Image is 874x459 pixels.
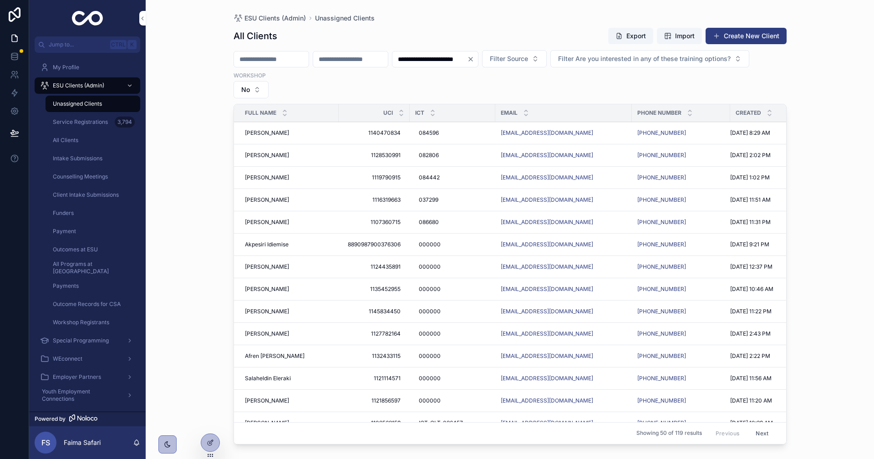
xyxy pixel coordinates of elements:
[234,71,266,79] label: Workshop
[730,174,814,181] a: [DATE] 1:02 PM
[245,375,291,382] span: Salaheldin Eleraki
[344,304,404,319] a: 1145834450
[348,241,401,248] span: 8890987900376306
[415,126,490,140] a: 084596
[501,330,593,337] a: [EMAIL_ADDRESS][DOMAIN_NAME]
[730,419,814,427] a: [DATE] 10:39 AM
[245,263,289,270] span: [PERSON_NAME]
[501,241,626,248] a: [EMAIL_ADDRESS][DOMAIN_NAME]
[46,296,140,312] a: Outcome Records for CSA
[35,351,140,367] a: WEconnect
[730,263,814,270] a: [DATE] 12:37 PM
[415,260,490,274] a: 000000
[637,375,725,382] a: [PHONE_NUMBER]
[344,148,404,163] a: 1128530991
[501,352,626,360] a: [EMAIL_ADDRESS][DOMAIN_NAME]
[46,241,140,258] a: Outcomes at ESU
[637,352,725,360] a: [PHONE_NUMBER]
[730,397,772,404] span: [DATE] 11:20 AM
[29,412,146,426] a: Powered by
[637,263,725,270] a: [PHONE_NUMBER]
[637,219,686,226] a: [PHONE_NUMBER]
[348,419,401,427] span: 1108568159
[637,196,686,204] a: [PHONE_NUMBER]
[706,28,787,44] button: Create New Client
[637,397,725,404] a: [PHONE_NUMBER]
[637,375,686,382] a: [PHONE_NUMBER]
[501,241,593,248] a: [EMAIL_ADDRESS][DOMAIN_NAME]
[730,219,814,226] a: [DATE] 11:31 PM
[46,96,140,112] a: Unassigned Clients
[348,263,401,270] span: 1124435891
[736,109,761,117] span: Created
[245,397,289,404] span: [PERSON_NAME]
[501,263,593,270] a: [EMAIL_ADDRESS][DOMAIN_NAME]
[46,187,140,203] a: Client Intake Submissions
[501,286,626,293] a: [EMAIL_ADDRESS][DOMAIN_NAME]
[245,152,333,159] a: [PERSON_NAME]
[64,438,101,447] p: Faima Safari
[730,330,814,337] a: [DATE] 2:43 PM
[315,14,375,23] span: Unassigned Clients
[501,397,593,404] a: [EMAIL_ADDRESS][DOMAIN_NAME]
[35,59,140,76] a: My Profile
[730,286,773,293] span: [DATE] 10:46 AM
[53,155,102,162] span: Intake Submissions
[245,397,333,404] a: [PERSON_NAME]
[245,308,289,315] span: [PERSON_NAME]
[245,174,333,181] a: [PERSON_NAME]
[245,219,333,226] a: [PERSON_NAME]
[348,286,401,293] span: 1135452955
[42,388,119,403] span: Youth Employment Connections
[419,330,441,337] span: 000000
[344,371,404,386] a: 1121114571
[53,260,131,275] span: All Programs at [GEOGRAPHIC_DATA]
[637,174,725,181] a: [PHONE_NUMBER]
[419,308,441,315] span: 000000
[730,397,814,404] a: [DATE] 11:20 AM
[501,352,593,360] a: [EMAIL_ADDRESS][DOMAIN_NAME]
[637,286,686,293] a: [PHONE_NUMBER]
[245,196,333,204] a: [PERSON_NAME]
[245,352,333,360] a: Afren [PERSON_NAME]
[467,56,478,63] button: Clear
[245,241,333,248] a: Akpesiri Idiemise
[344,126,404,140] a: 1140470834
[501,419,626,427] a: [EMAIL_ADDRESS][DOMAIN_NAME]
[637,152,686,159] a: [PHONE_NUMBER]
[245,330,333,337] a: [PERSON_NAME]
[419,152,439,159] span: 082806
[128,41,136,48] span: K
[348,219,401,226] span: 1107360715
[637,174,686,181] a: [PHONE_NUMBER]
[46,114,140,130] a: Service Registrations3,794
[415,393,490,408] a: 000000
[53,228,76,235] span: Payment
[501,219,626,226] a: [EMAIL_ADDRESS][DOMAIN_NAME]
[419,352,441,360] span: 000000
[419,397,441,404] span: 000000
[46,205,140,221] a: Funders
[245,308,333,315] a: [PERSON_NAME]
[53,191,119,199] span: Client Intake Submissions
[501,375,626,382] a: [EMAIL_ADDRESS][DOMAIN_NAME]
[419,263,441,270] span: 000000
[53,100,102,107] span: Unassigned Clients
[234,30,277,42] h1: All Clients
[348,308,401,315] span: 1145834450
[501,219,593,226] a: [EMAIL_ADDRESS][DOMAIN_NAME]
[245,286,333,293] a: [PERSON_NAME]
[46,150,140,167] a: Intake Submissions
[730,330,771,337] span: [DATE] 2:43 PM
[244,14,306,23] span: ESU Clients (Admin)
[49,41,107,48] span: Jump to...
[241,85,250,94] span: No
[501,397,626,404] a: [EMAIL_ADDRESS][DOMAIN_NAME]
[730,152,814,159] a: [DATE] 2:02 PM
[245,152,289,159] span: [PERSON_NAME]
[637,308,725,315] a: [PHONE_NUMBER]
[415,170,490,185] a: 084442
[501,152,626,159] a: [EMAIL_ADDRESS][DOMAIN_NAME]
[245,419,333,427] a: [PERSON_NAME]
[344,282,404,296] a: 1135452955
